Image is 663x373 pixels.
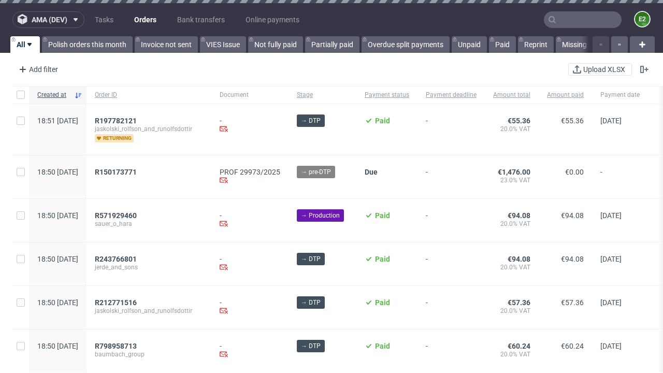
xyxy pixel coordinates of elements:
span: Paid [375,298,390,307]
span: 18:50 [DATE] [37,255,78,263]
span: 18:51 [DATE] [37,117,78,125]
span: 18:50 [DATE] [37,342,78,350]
span: - [426,255,477,273]
span: - [426,211,477,229]
span: €55.36 [508,117,530,125]
span: - [426,298,477,317]
span: Document [220,91,280,99]
span: 20.0% VAT [493,125,530,133]
a: R798958713 [95,342,139,350]
a: Polish orders this month [42,36,133,53]
span: [DATE] [600,117,622,125]
span: - [426,342,477,360]
span: → DTP [301,254,321,264]
div: - [220,117,280,135]
span: → pre-DTP [301,167,331,177]
span: - [426,168,477,186]
div: - [220,255,280,273]
a: R197782121 [95,117,139,125]
span: 20.0% VAT [493,263,530,271]
span: Amount paid [547,91,584,99]
span: €55.36 [561,117,584,125]
a: R150173771 [95,168,139,176]
a: VIES Issue [200,36,246,53]
span: jaskolski_rolfson_and_runolfsdottir [95,307,203,315]
span: R571929460 [95,211,137,220]
span: €1,476.00 [498,168,530,176]
span: €60.24 [561,342,584,350]
button: ama (dev) [12,11,84,28]
span: 23.0% VAT [493,176,530,184]
a: Tasks [89,11,120,28]
span: R243766801 [95,255,137,263]
div: - [220,342,280,360]
span: [DATE] [600,298,622,307]
span: Stage [297,91,348,99]
span: Created at [37,91,70,99]
span: - [600,168,640,186]
span: 18:50 [DATE] [37,211,78,220]
a: PROF 29973/2025 [220,168,280,176]
span: jaskolski_rolfson_and_runolfsdottir [95,125,203,133]
a: Unpaid [452,36,487,53]
span: 18:50 [DATE] [37,168,78,176]
a: Paid [489,36,516,53]
a: Missing invoice [556,36,617,53]
a: All [10,36,40,53]
span: Upload XLSX [581,66,627,73]
span: 20.0% VAT [493,307,530,315]
span: → DTP [301,298,321,307]
div: - [220,211,280,229]
a: Invoice not sent [135,36,198,53]
span: 18:50 [DATE] [37,298,78,307]
span: Paid [375,255,390,263]
a: Reprint [518,36,554,53]
span: €94.08 [561,255,584,263]
span: Payment date [600,91,640,99]
span: [DATE] [600,255,622,263]
span: 20.0% VAT [493,350,530,358]
span: → Production [301,211,340,220]
span: Paid [375,117,390,125]
span: - [426,117,477,142]
a: Not fully paid [248,36,303,53]
a: R212771516 [95,298,139,307]
span: returning [95,134,134,142]
span: baumbach_group [95,350,203,358]
span: R798958713 [95,342,137,350]
figcaption: e2 [635,12,650,26]
button: Upload XLSX [568,63,632,76]
span: Order ID [95,91,203,99]
span: €94.08 [508,211,530,220]
span: → DTP [301,116,321,125]
span: €94.08 [508,255,530,263]
a: Overdue split payments [362,36,450,53]
a: Orders [128,11,163,28]
span: [DATE] [600,211,622,220]
span: sauer_o_hara [95,220,203,228]
a: Bank transfers [171,11,231,28]
span: Payment status [365,91,409,99]
span: → DTP [301,341,321,351]
span: Amount total [493,91,530,99]
a: Partially paid [305,36,359,53]
div: - [220,298,280,317]
span: €57.36 [561,298,584,307]
span: €0.00 [565,168,584,176]
span: R212771516 [95,298,137,307]
span: ama (dev) [32,16,67,23]
span: €57.36 [508,298,530,307]
span: Paid [375,211,390,220]
span: R197782121 [95,117,137,125]
span: Due [365,168,378,176]
a: R571929460 [95,211,139,220]
span: €60.24 [508,342,530,350]
span: jerde_and_sons [95,263,203,271]
div: Add filter [15,61,60,78]
span: Payment deadline [426,91,477,99]
span: Paid [375,342,390,350]
a: Online payments [239,11,306,28]
span: 20.0% VAT [493,220,530,228]
a: R243766801 [95,255,139,263]
span: €94.08 [561,211,584,220]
